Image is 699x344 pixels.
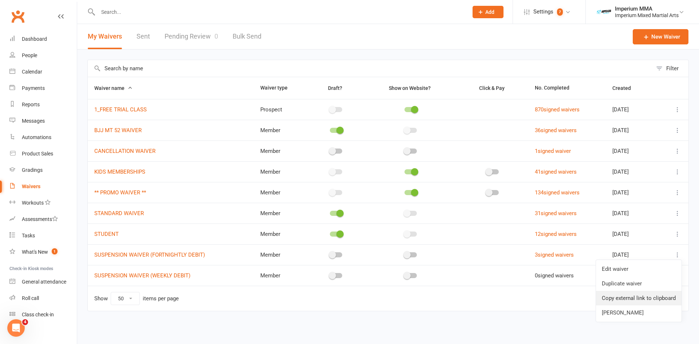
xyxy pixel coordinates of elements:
[9,195,77,211] a: Workouts
[254,182,308,203] td: Member
[612,85,639,91] span: Created
[22,151,53,157] div: Product Sales
[473,6,503,18] button: Add
[533,4,553,20] span: Settings
[382,84,439,92] button: Show on Website?
[88,24,122,49] button: My Waivers
[9,211,77,228] a: Assessments
[254,203,308,224] td: Member
[528,77,606,99] th: No. Completed
[557,8,563,16] span: 7
[9,80,77,96] a: Payments
[22,52,37,58] div: People
[615,12,679,19] div: Imperium Mixed Martial Arts
[9,146,77,162] a: Product Sales
[94,292,179,305] div: Show
[606,224,659,244] td: [DATE]
[22,69,42,75] div: Calendar
[535,148,571,154] a: 1signed waiver
[479,85,505,91] span: Click & Pay
[94,127,142,134] a: BJJ MT 52 WAIVER
[596,276,682,291] a: Duplicate waiver
[137,24,150,49] a: Sent
[535,127,577,134] a: 36signed waivers
[52,248,58,254] span: 1
[485,9,494,15] span: Add
[606,244,659,265] td: [DATE]
[254,141,308,161] td: Member
[9,178,77,195] a: Waivers
[597,5,611,19] img: thumb_image1639376871.png
[88,60,652,77] input: Search by name
[606,99,659,120] td: [DATE]
[535,272,574,279] span: 0 signed waivers
[22,118,45,124] div: Messages
[254,161,308,182] td: Member
[596,262,682,276] a: Edit waiver
[22,85,45,91] div: Payments
[321,84,350,92] button: Draft?
[9,113,77,129] a: Messages
[9,290,77,307] a: Roll call
[606,182,659,203] td: [DATE]
[94,252,205,258] a: SUSPENSION WAIVER (FORTNIGHTLY DEBIT)
[633,29,688,44] a: New Waiver
[233,24,261,49] a: Bulk Send
[535,106,580,113] a: 870signed waivers
[94,85,133,91] span: Waiver name
[22,102,40,107] div: Reports
[22,134,51,140] div: Automations
[9,228,77,244] a: Tasks
[606,120,659,141] td: [DATE]
[9,244,77,260] a: What's New1
[94,231,119,237] a: STUDENT
[612,84,639,92] button: Created
[254,224,308,244] td: Member
[606,141,659,161] td: [DATE]
[94,272,190,279] a: SUSPENSION WAIVER (WEEKLY DEBIT)
[22,216,58,222] div: Assessments
[254,77,308,99] th: Waiver type
[9,64,77,80] a: Calendar
[606,203,659,224] td: [DATE]
[254,244,308,265] td: Member
[9,274,77,290] a: General attendance kiosk mode
[94,169,145,175] a: KIDS MEMBERSHIPS
[254,99,308,120] td: Prospect
[94,210,144,217] a: STANDARD WAIVER
[143,296,179,302] div: items per page
[22,200,44,206] div: Workouts
[7,319,25,337] iframe: Intercom live chat
[389,85,431,91] span: Show on Website?
[596,291,682,305] a: Copy external link to clipboard
[9,96,77,113] a: Reports
[9,307,77,323] a: Class kiosk mode
[9,162,77,178] a: Gradings
[615,5,679,12] div: Imperium MMA
[165,24,218,49] a: Pending Review0
[22,279,66,285] div: General attendance
[22,233,35,238] div: Tasks
[22,319,28,325] span: 4
[22,183,40,189] div: Waivers
[596,305,682,320] a: [PERSON_NAME]
[535,210,577,217] a: 31signed waivers
[535,169,577,175] a: 41signed waivers
[94,148,155,154] a: CANCELLATION WAIVER
[94,106,147,113] a: 1_FREE TRIAL CLASS
[96,7,463,17] input: Search...
[606,161,659,182] td: [DATE]
[22,295,39,301] div: Roll call
[535,231,577,237] a: 12signed waivers
[9,31,77,47] a: Dashboard
[473,84,513,92] button: Click & Pay
[666,64,679,73] div: Filter
[535,252,574,258] a: 3signed waivers
[328,85,342,91] span: Draft?
[9,47,77,64] a: People
[22,167,43,173] div: Gradings
[22,249,48,255] div: What's New
[254,265,308,286] td: Member
[9,129,77,146] a: Automations
[22,36,47,42] div: Dashboard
